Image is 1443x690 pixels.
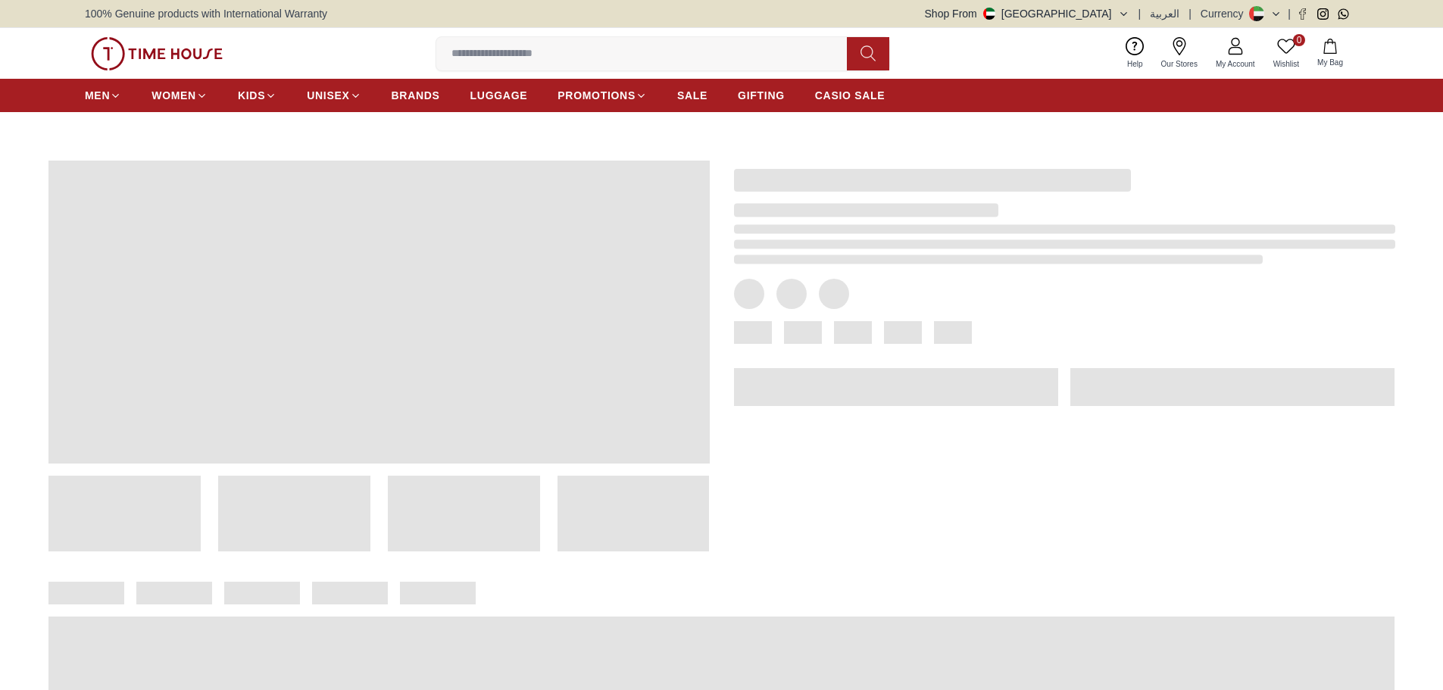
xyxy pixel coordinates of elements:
[1267,58,1305,70] span: Wishlist
[1118,34,1152,73] a: Help
[238,88,265,103] span: KIDS
[738,88,785,103] span: GIFTING
[1288,6,1291,21] span: |
[738,82,785,109] a: GIFTING
[1150,6,1179,21] button: العربية
[1152,34,1207,73] a: Our Stores
[677,88,707,103] span: SALE
[1308,36,1352,71] button: My Bag
[1138,6,1142,21] span: |
[677,82,707,109] a: SALE
[85,6,327,21] span: 100% Genuine products with International Warranty
[815,82,885,109] a: CASIO SALE
[470,88,528,103] span: LUGGAGE
[238,82,276,109] a: KIDS
[1317,8,1329,20] a: Instagram
[307,82,361,109] a: UNISEX
[91,37,223,70] img: ...
[85,88,110,103] span: MEN
[1188,6,1192,21] span: |
[392,88,440,103] span: BRANDS
[815,88,885,103] span: CASIO SALE
[558,88,636,103] span: PROMOTIONS
[1297,8,1308,20] a: Facebook
[983,8,995,20] img: United Arab Emirates
[392,82,440,109] a: BRANDS
[925,6,1129,21] button: Shop From[GEOGRAPHIC_DATA]
[307,88,349,103] span: UNISEX
[1210,58,1261,70] span: My Account
[1338,8,1349,20] a: Whatsapp
[1293,34,1305,46] span: 0
[1155,58,1204,70] span: Our Stores
[151,82,208,109] a: WOMEN
[1311,57,1349,68] span: My Bag
[1121,58,1149,70] span: Help
[151,88,196,103] span: WOMEN
[85,82,121,109] a: MEN
[558,82,647,109] a: PROMOTIONS
[1201,6,1250,21] div: Currency
[470,82,528,109] a: LUGGAGE
[1264,34,1308,73] a: 0Wishlist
